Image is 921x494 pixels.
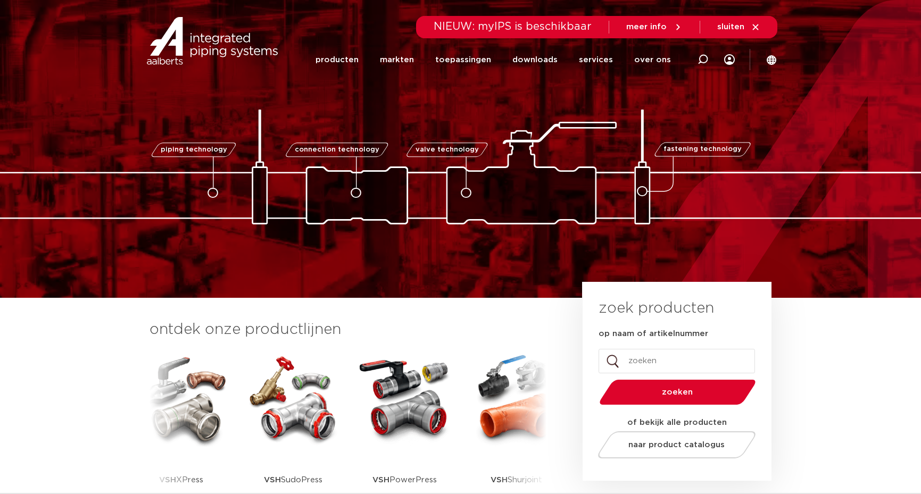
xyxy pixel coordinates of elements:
[491,476,508,484] strong: VSH
[264,476,281,484] strong: VSH
[627,388,728,396] span: zoeken
[316,38,359,81] a: producten
[599,329,708,339] label: op naam of artikelnummer
[626,23,667,31] span: meer info
[599,349,755,373] input: zoeken
[372,476,389,484] strong: VSH
[150,319,546,340] h3: ontdek onze productlijnen
[663,146,742,153] span: fastening technology
[595,379,760,406] button: zoeken
[434,21,592,32] span: NIEUW: myIPS is beschikbaar
[316,38,671,81] nav: Menu
[627,418,727,426] strong: of bekijk alle producten
[599,298,714,319] h3: zoek producten
[634,38,671,81] a: over ons
[579,38,613,81] a: services
[416,146,479,153] span: valve technology
[380,38,414,81] a: markten
[628,441,725,449] span: naar product catalogus
[724,38,735,81] div: my IPS
[595,431,758,458] a: naar product catalogus
[294,146,379,153] span: connection technology
[435,38,491,81] a: toepassingen
[626,22,683,32] a: meer info
[161,146,227,153] span: piping technology
[717,23,744,31] span: sluiten
[159,476,176,484] strong: VSH
[717,22,760,32] a: sluiten
[512,38,558,81] a: downloads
